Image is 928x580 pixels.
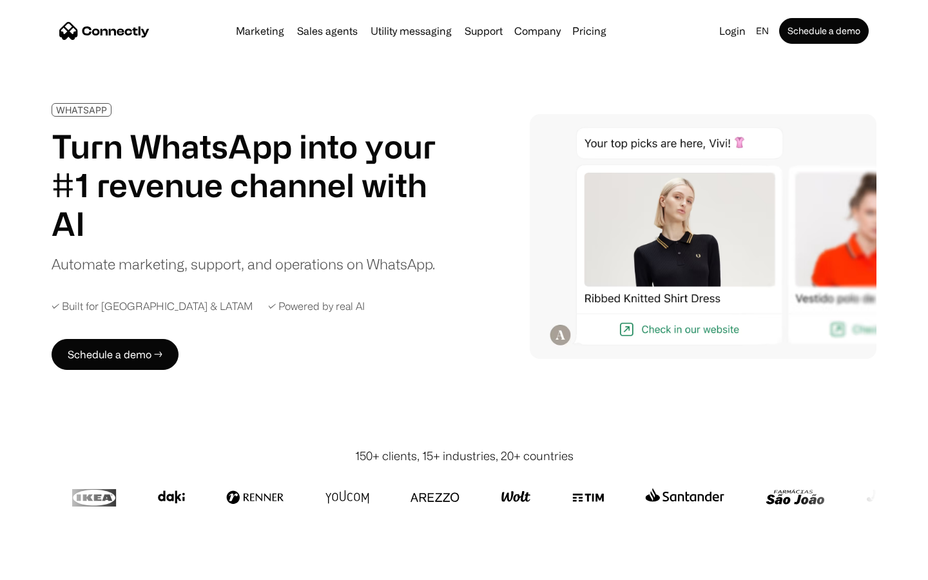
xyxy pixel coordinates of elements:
[714,22,751,40] a: Login
[779,18,869,44] a: Schedule a demo
[52,339,179,370] a: Schedule a demo →
[52,127,451,243] h1: Turn WhatsApp into your #1 revenue channel with AI
[567,26,612,36] a: Pricing
[756,22,769,40] div: en
[268,300,365,313] div: ✓ Powered by real AI
[514,22,561,40] div: Company
[52,300,253,313] div: ✓ Built for [GEOGRAPHIC_DATA] & LATAM
[26,557,77,575] ul: Language list
[13,556,77,575] aside: Language selected: English
[355,447,574,465] div: 150+ clients, 15+ industries, 20+ countries
[231,26,289,36] a: Marketing
[292,26,363,36] a: Sales agents
[56,105,107,115] div: WHATSAPP
[365,26,457,36] a: Utility messaging
[459,26,508,36] a: Support
[52,253,435,275] div: Automate marketing, support, and operations on WhatsApp.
